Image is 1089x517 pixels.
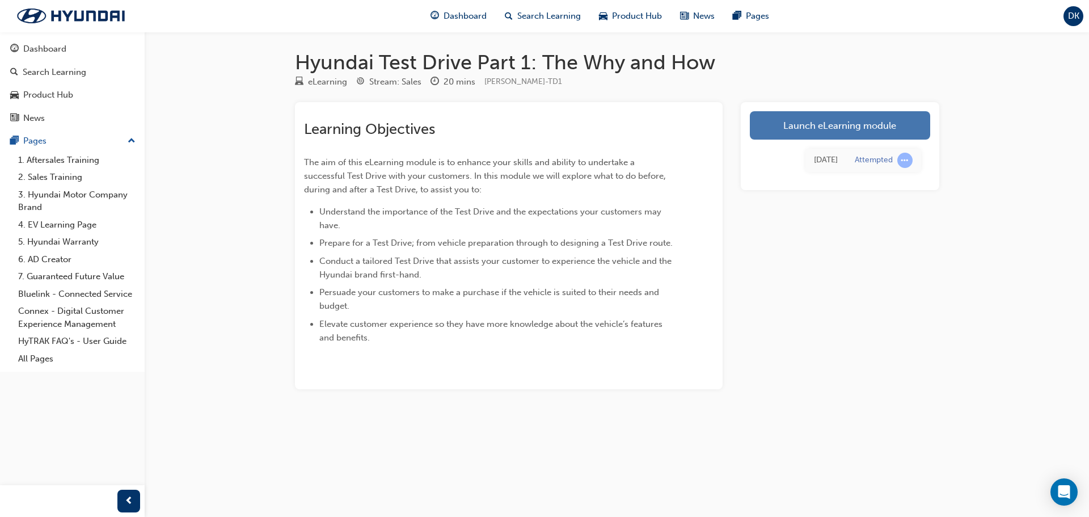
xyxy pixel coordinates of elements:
div: Stream: Sales [369,75,421,89]
span: News [693,10,715,23]
div: Product Hub [23,89,73,102]
a: 4. EV Learning Page [14,216,140,234]
div: Search Learning [23,66,86,79]
span: up-icon [128,134,136,149]
div: Stream [356,75,421,89]
div: News [23,112,45,125]
span: learningRecordVerb_ATTEMPT-icon [897,153,913,168]
div: Dashboard [23,43,66,56]
h1: Hyundai Test Drive Part 1: The Why and How [295,50,939,75]
a: Bluelink - Connected Service [14,285,140,303]
a: news-iconNews [671,5,724,28]
div: Attempted [855,155,893,166]
span: Dashboard [444,10,487,23]
span: Product Hub [612,10,662,23]
span: car-icon [10,90,19,100]
span: news-icon [680,9,689,23]
a: 6. AD Creator [14,251,140,268]
span: Elevate customer experience so they have more knowledge about the vehicle’s features and benefits. [319,319,665,343]
div: eLearning [308,75,347,89]
a: All Pages [14,350,140,368]
a: Connex - Digital Customer Experience Management [14,302,140,333]
div: Pages [23,134,47,148]
span: Conduct a tailored Test Drive that assists your customer to experience the vehicle and the Hyunda... [319,256,674,280]
a: 5. Hyundai Warranty [14,233,140,251]
a: 7. Guaranteed Future Value [14,268,140,285]
span: search-icon [10,68,18,78]
a: 3. Hyundai Motor Company Brand [14,186,140,216]
a: guage-iconDashboard [421,5,496,28]
span: Pages [746,10,769,23]
span: Learning Objectives [304,120,435,138]
span: learningResourceType_ELEARNING-icon [295,77,303,87]
a: car-iconProduct Hub [590,5,671,28]
div: Thu Jul 31 2025 14:03:20 GMT+1000 (Australian Eastern Standard Time) [814,154,838,167]
a: 2. Sales Training [14,169,140,186]
span: DK [1068,10,1079,23]
span: The aim of this eLearning module is to enhance your skills and ability to undertake a successful ... [304,157,668,195]
span: Learning resource code [484,77,562,86]
span: guage-icon [10,44,19,54]
span: search-icon [505,9,513,23]
a: Product Hub [5,85,140,106]
a: Search Learning [5,62,140,83]
button: DashboardSearch LearningProduct HubNews [5,36,140,131]
span: Search Learning [517,10,581,23]
a: Launch eLearning module [750,111,930,140]
button: Pages [5,131,140,152]
span: prev-icon [125,494,133,508]
span: car-icon [599,9,607,23]
span: guage-icon [430,9,439,23]
span: clock-icon [430,77,439,87]
button: DK [1063,6,1083,26]
span: target-icon [356,77,365,87]
div: Duration [430,75,475,89]
div: 20 mins [444,75,475,89]
div: Open Intercom Messenger [1050,478,1078,506]
span: Understand the importance of the Test Drive and the expectations your customers may have. [319,207,664,230]
a: 1. Aftersales Training [14,152,140,169]
a: search-iconSearch Learning [496,5,590,28]
a: pages-iconPages [724,5,778,28]
span: Persuade your customers to make a purchase if the vehicle is suited to their needs and budget. [319,287,661,311]
a: News [5,108,140,129]
a: HyTRAK FAQ's - User Guide [14,333,140,350]
span: Prepare for a Test Drive; from vehicle preparation through to designing a Test Drive route. [319,238,673,248]
span: news-icon [10,114,19,124]
div: Type [295,75,347,89]
a: Dashboard [5,39,140,60]
img: Trak [6,4,136,28]
span: pages-icon [733,9,741,23]
span: pages-icon [10,136,19,146]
